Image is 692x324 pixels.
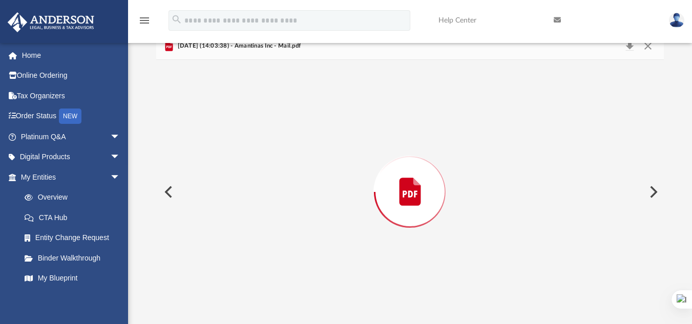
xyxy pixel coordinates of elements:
[14,228,136,248] a: Entity Change Request
[110,167,131,188] span: arrow_drop_down
[171,14,182,25] i: search
[156,178,179,206] button: Previous File
[7,167,136,187] a: My Entitiesarrow_drop_down
[110,147,131,168] span: arrow_drop_down
[7,126,136,147] a: Platinum Q&Aarrow_drop_down
[14,288,136,309] a: Tax Due Dates
[138,19,151,27] a: menu
[7,66,136,86] a: Online Ordering
[110,126,131,147] span: arrow_drop_down
[5,12,97,32] img: Anderson Advisors Platinum Portal
[7,147,136,167] a: Digital Productsarrow_drop_down
[641,178,664,206] button: Next File
[156,33,664,324] div: Preview
[7,106,136,127] a: Order StatusNEW
[669,13,684,28] img: User Pic
[7,45,136,66] a: Home
[14,248,136,268] a: Binder Walkthrough
[7,85,136,106] a: Tax Organizers
[138,14,151,27] i: menu
[14,207,136,228] a: CTA Hub
[59,109,81,124] div: NEW
[620,39,639,53] button: Download
[14,268,131,289] a: My Blueprint
[639,39,657,53] button: Close
[175,41,301,51] span: [DATE] (14:03:38) - Amantinas Inc - Mail.pdf
[14,187,136,208] a: Overview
